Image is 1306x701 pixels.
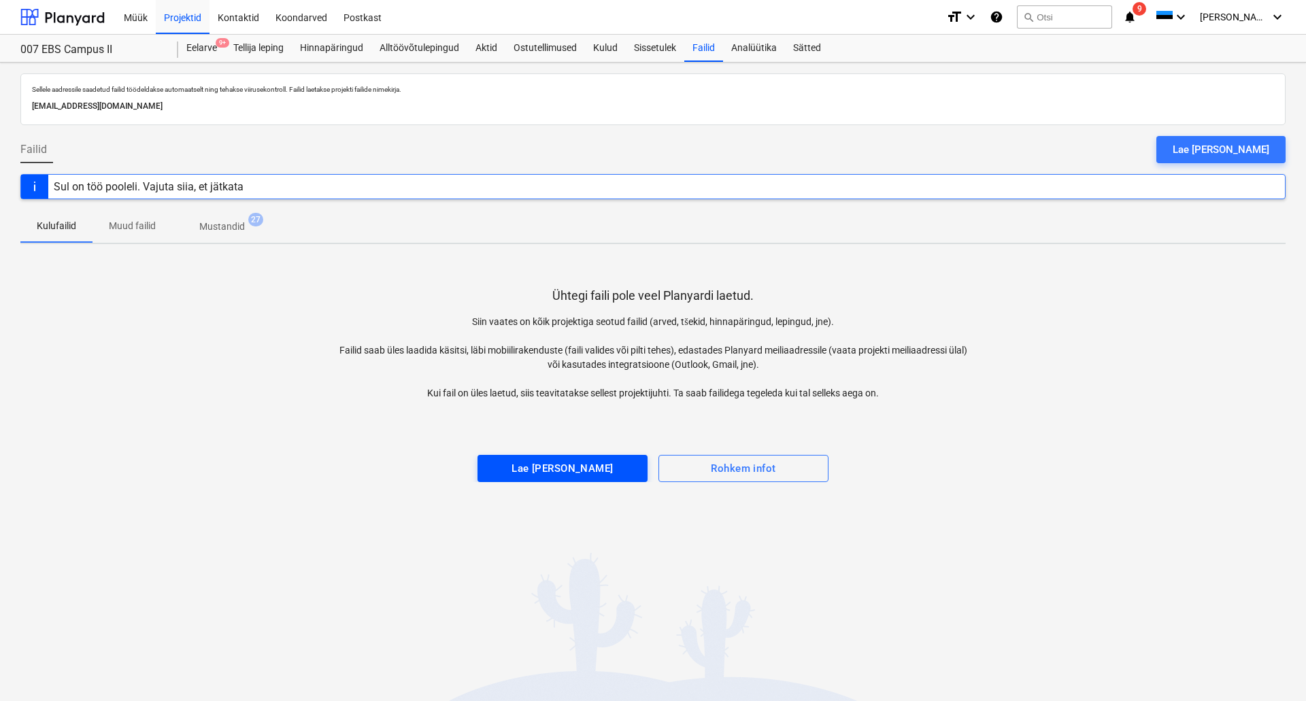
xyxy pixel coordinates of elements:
[1173,141,1269,158] div: Lae [PERSON_NAME]
[20,43,162,57] div: 007 EBS Campus II
[178,35,225,62] a: Eelarve9+
[20,141,47,158] span: Failid
[109,219,156,233] p: Muud failid
[54,180,244,193] div: Sul on töö pooleli. Vajuta siia, et jätkata
[32,99,1274,114] p: [EMAIL_ADDRESS][DOMAIN_NAME]
[178,35,225,62] div: Eelarve
[658,455,828,482] button: Rohkem infot
[723,35,785,62] a: Analüütika
[292,35,371,62] a: Hinnapäringud
[199,220,245,234] p: Mustandid
[337,315,969,400] p: Siin vaates on kõik projektiga seotud failid (arved, tšekid, hinnapäringud, lepingud, jne). Faili...
[37,219,76,233] p: Kulufailid
[32,85,1274,94] p: Sellele aadressile saadetud failid töödeldakse automaatselt ning tehakse viirusekontroll. Failid ...
[225,35,292,62] a: Tellija leping
[1238,636,1306,701] iframe: Chat Widget
[248,213,263,226] span: 27
[512,460,613,477] div: Lae [PERSON_NAME]
[552,288,754,304] p: Ühtegi faili pole veel Planyardi laetud.
[478,455,648,482] button: Lae [PERSON_NAME]
[684,35,723,62] a: Failid
[585,35,626,62] a: Kulud
[371,35,467,62] a: Alltöövõtulepingud
[505,35,585,62] a: Ostutellimused
[626,35,684,62] a: Sissetulek
[216,38,229,48] span: 9+
[1156,136,1286,163] button: Lae [PERSON_NAME]
[467,35,505,62] a: Aktid
[785,35,829,62] a: Sätted
[711,460,775,477] div: Rohkem infot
